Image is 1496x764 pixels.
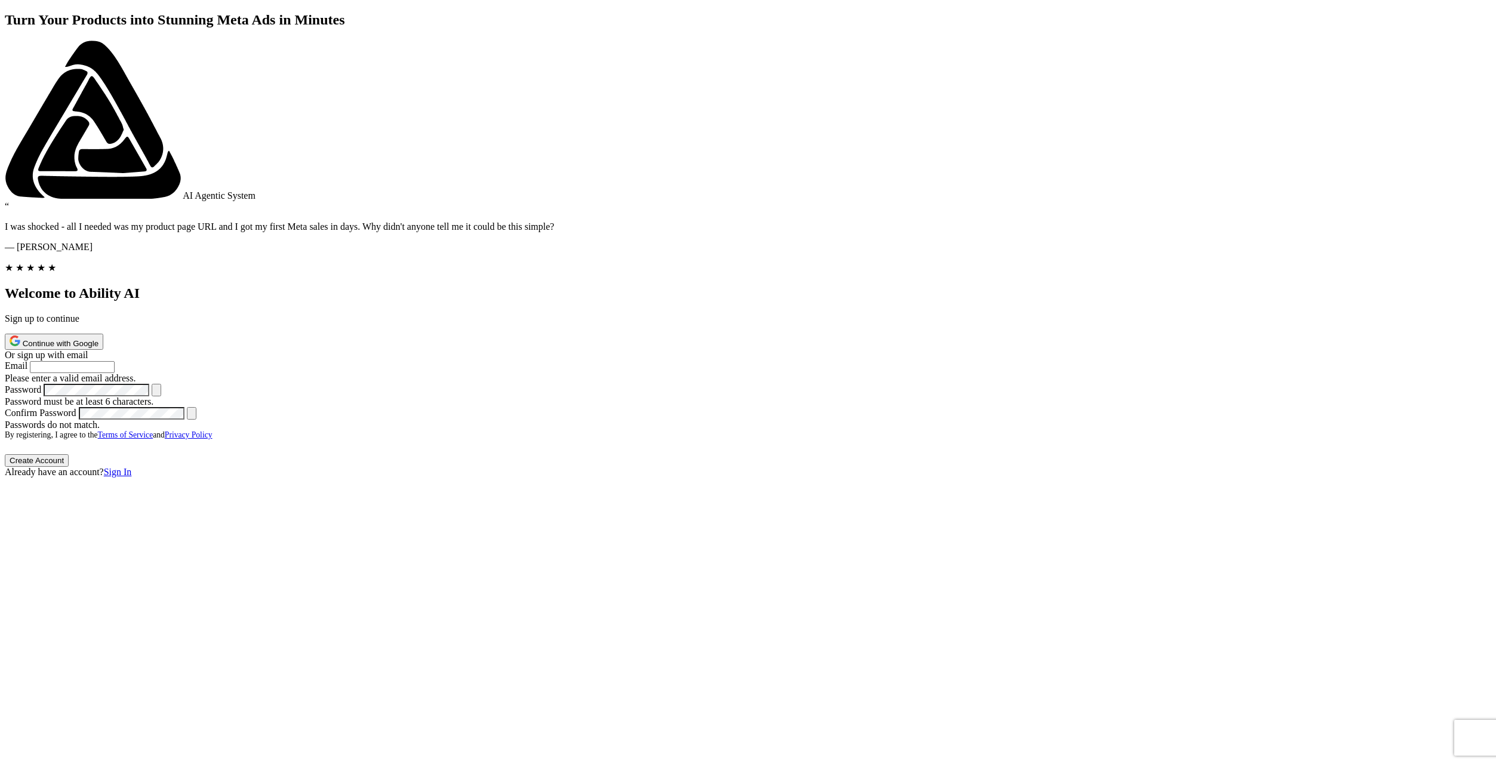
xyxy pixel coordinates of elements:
[5,285,1491,301] h2: Welcome to Ability AI
[5,334,103,350] button: Continue with Google
[152,384,161,396] button: Toggle password visibility
[5,373,1491,384] div: Please enter a valid email address.
[104,467,132,477] a: Sign In
[37,263,45,273] span: ★
[187,407,196,420] button: Toggle password visibility
[5,454,69,467] button: Create Account
[5,40,181,199] img: AI Agentic System Logo
[5,384,41,395] label: Password
[5,201,9,211] span: “
[5,263,13,273] span: ★
[5,221,1491,232] p: I was shocked - all I needed was my product page URL and I got my first Meta sales in days. Why d...
[5,420,1491,430] div: Passwords do not match.
[165,430,213,439] a: Privacy Policy
[5,12,1491,28] h1: Turn Your Products into Stunning Meta Ads in Minutes
[26,263,35,273] span: ★
[5,467,1491,478] div: Already have an account?
[5,350,1491,361] div: Or sign up with email
[5,242,1491,252] p: — [PERSON_NAME]
[16,263,24,273] span: ★
[5,430,1491,440] div: By registering, I agree to the and
[5,396,1491,407] div: Password must be at least 6 characters.
[5,408,76,418] label: Confirm Password
[183,190,256,201] span: AI Agentic System
[5,361,27,371] label: Email
[48,263,56,273] span: ★
[5,313,1491,324] p: Sign up to continue
[98,430,153,439] a: Terms of Service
